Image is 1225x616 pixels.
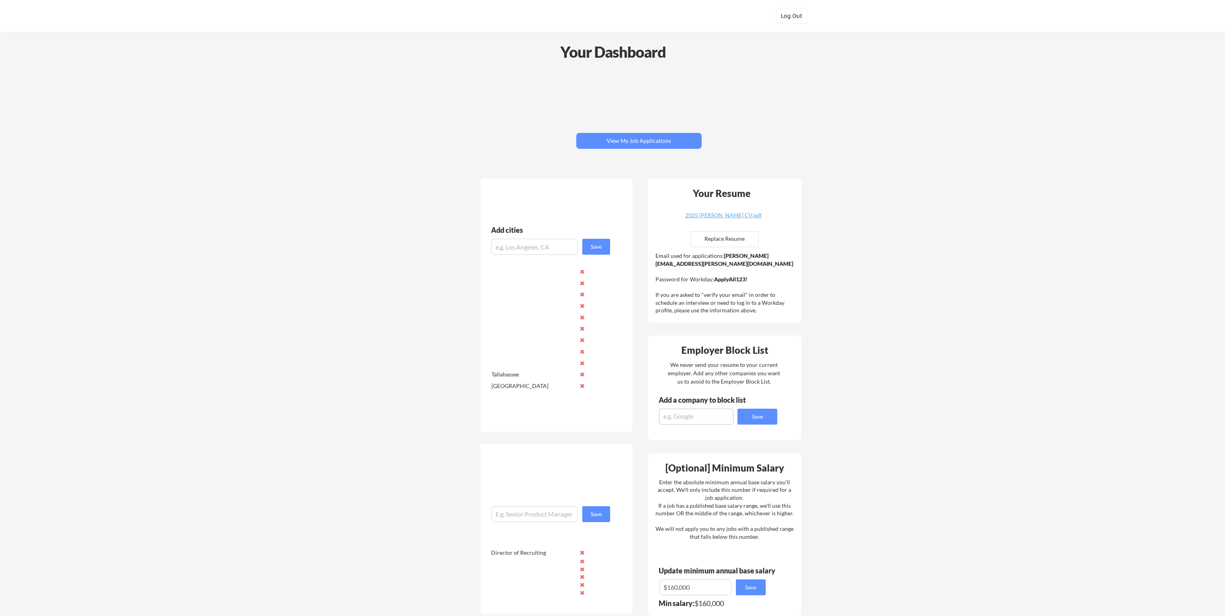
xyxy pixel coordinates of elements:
[683,189,761,198] div: Your Resume
[676,212,771,218] div: 2025 [PERSON_NAME] CV.pdf
[714,276,747,283] strong: ApplyAll123!
[491,239,578,255] input: e.g. Los Angeles, CA
[492,382,575,390] div: [GEOGRAPHIC_DATA]
[655,252,793,267] strong: [PERSON_NAME][EMAIL_ADDRESS][PERSON_NAME][DOMAIN_NAME]
[659,396,758,404] div: Add a company to block list
[491,226,612,234] div: Add cities
[776,8,808,24] button: Log Out
[655,252,796,314] div: Email used for applications: Password for Workday: If you are asked to "verify your email" in ord...
[492,370,575,378] div: Tallahassee
[736,579,766,595] button: Save
[659,600,771,607] div: $160,000
[582,506,610,522] button: Save
[576,133,702,149] button: View My Job Applications
[659,567,778,574] div: Update minimum annual base salary
[651,463,799,473] div: [Optional] Minimum Salary
[491,549,575,557] div: Director of Recruiting
[582,239,610,255] button: Save
[737,409,777,425] button: Save
[651,345,799,355] div: Employer Block List
[491,506,578,522] input: E.g. Senior Product Manager
[1,41,1225,63] div: Your Dashboard
[667,361,781,386] div: We never send your resume to your current employer. Add any other companies you want us to avoid ...
[676,212,771,225] a: 2025 [PERSON_NAME] CV.pdf
[655,478,794,541] div: Enter the absolute minimum annual base salary you'll accept. We'll only include this number if re...
[659,599,694,608] strong: Min salary:
[659,579,731,595] input: E.g. $100,000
